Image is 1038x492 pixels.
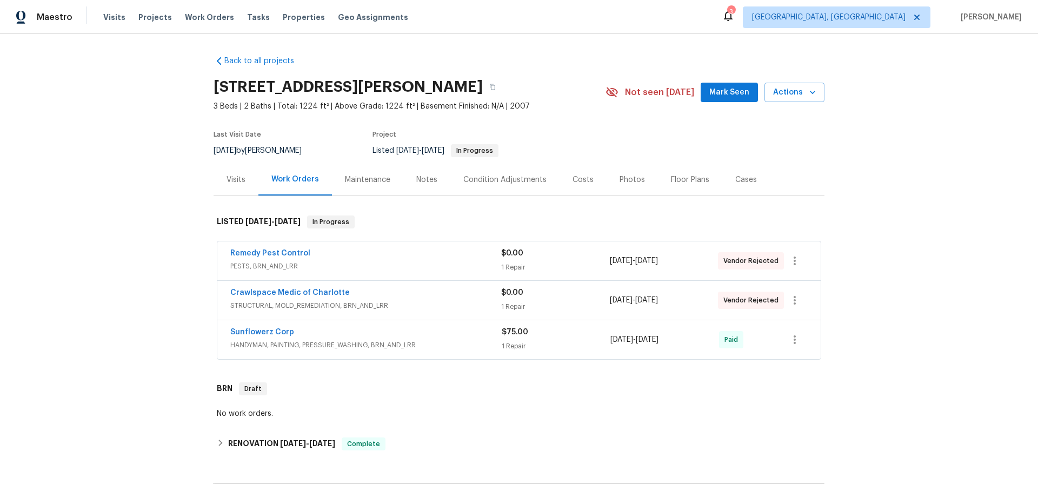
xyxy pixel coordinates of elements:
[501,250,523,257] span: $0.00
[709,86,749,99] span: Mark Seen
[724,334,742,345] span: Paid
[240,383,266,394] span: Draft
[37,12,72,23] span: Maestro
[463,174,547,185] div: Condition Adjustments
[214,372,824,406] div: BRN Draft
[735,174,757,185] div: Cases
[701,83,758,103] button: Mark Seen
[230,261,501,272] span: PESTS, BRN_AND_LRR
[610,336,633,343] span: [DATE]
[185,12,234,23] span: Work Orders
[308,217,354,227] span: In Progress
[723,255,783,266] span: Vendor Rejected
[625,87,694,98] span: Not seen [DATE]
[635,296,658,304] span: [DATE]
[228,437,335,450] h6: RENOVATION
[610,334,658,345] span: -
[230,340,502,351] span: HANDYMAN, PAINTING, PRESSURE_WASHING, BRN_AND_LRR
[610,257,633,265] span: [DATE]
[217,215,301,228] h6: LISTED
[671,174,709,185] div: Floor Plans
[214,147,236,154] span: [DATE]
[230,300,501,311] span: STRUCTURAL, MOLD_REMEDIATION, BRN_AND_LRR
[956,12,1022,23] span: [PERSON_NAME]
[636,336,658,343] span: [DATE]
[345,174,390,185] div: Maintenance
[214,144,315,157] div: by [PERSON_NAME]
[338,12,408,23] span: Geo Assignments
[280,440,306,447] span: [DATE]
[610,296,633,304] span: [DATE]
[343,439,384,449] span: Complete
[635,257,658,265] span: [DATE]
[752,12,906,23] span: [GEOGRAPHIC_DATA], [GEOGRAPHIC_DATA]
[138,12,172,23] span: Projects
[610,295,658,306] span: -
[271,174,319,185] div: Work Orders
[422,147,444,154] span: [DATE]
[230,328,294,336] a: Sunflowerz Corp
[372,147,498,154] span: Listed
[230,250,310,257] a: Remedy Pest Control
[727,6,735,17] div: 3
[416,174,437,185] div: Notes
[764,83,824,103] button: Actions
[245,218,301,225] span: -
[501,289,523,296] span: $0.00
[501,301,609,312] div: 1 Repair
[573,174,594,185] div: Costs
[214,131,261,138] span: Last Visit Date
[280,440,335,447] span: -
[217,408,821,419] div: No work orders.
[245,218,271,225] span: [DATE]
[620,174,645,185] div: Photos
[396,147,419,154] span: [DATE]
[283,12,325,23] span: Properties
[723,295,783,306] span: Vendor Rejected
[501,262,609,273] div: 1 Repair
[275,218,301,225] span: [DATE]
[309,440,335,447] span: [DATE]
[247,14,270,21] span: Tasks
[610,255,658,266] span: -
[214,431,824,457] div: RENOVATION [DATE]-[DATE]Complete
[227,174,245,185] div: Visits
[773,86,816,99] span: Actions
[214,205,824,239] div: LISTED [DATE]-[DATE]In Progress
[214,101,605,112] span: 3 Beds | 2 Baths | Total: 1224 ft² | Above Grade: 1224 ft² | Basement Finished: N/A | 2007
[214,82,483,92] h2: [STREET_ADDRESS][PERSON_NAME]
[502,341,610,352] div: 1 Repair
[217,382,232,395] h6: BRN
[103,12,125,23] span: Visits
[396,147,444,154] span: -
[214,56,317,66] a: Back to all projects
[502,328,528,336] span: $75.00
[483,77,502,97] button: Copy Address
[452,147,497,154] span: In Progress
[372,131,396,138] span: Project
[230,289,350,296] a: Crawlspace Medic of Charlotte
